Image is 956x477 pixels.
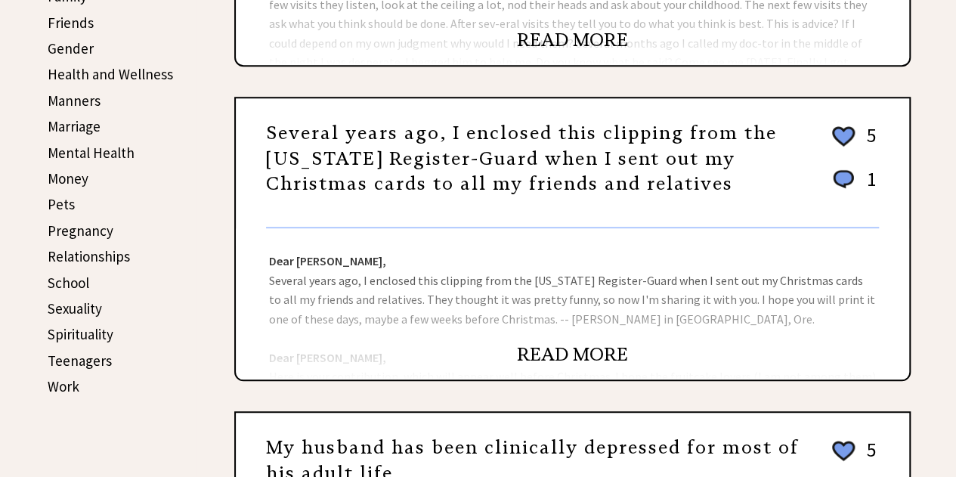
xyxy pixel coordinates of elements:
td: 5 [859,122,877,165]
a: Relationships [48,247,130,265]
img: message_round%201.png [830,167,857,191]
a: Pregnancy [48,221,113,240]
a: Money [48,169,88,187]
a: Gender [48,39,94,57]
a: Sexuality [48,299,102,317]
a: School [48,274,89,292]
a: Work [48,377,79,395]
img: heart_outline%202.png [830,123,857,150]
a: READ MORE [517,29,628,51]
a: Manners [48,91,101,110]
a: Several years ago, I enclosed this clipping from the [US_STATE] Register-Guard when I sent out my... [266,122,777,195]
a: Marriage [48,117,101,135]
a: Friends [48,14,94,32]
a: Mental Health [48,144,135,162]
strong: Dear [PERSON_NAME], [269,253,386,268]
div: Several years ago, I enclosed this clipping from the [US_STATE] Register-Guard when I sent out my... [236,228,909,379]
td: 1 [859,166,877,206]
a: READ MORE [517,343,628,366]
a: Spirituality [48,325,113,343]
a: Teenagers [48,352,112,370]
a: Pets [48,195,75,213]
img: heart_outline%202.png [830,438,857,464]
a: Health and Wellness [48,65,173,83]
